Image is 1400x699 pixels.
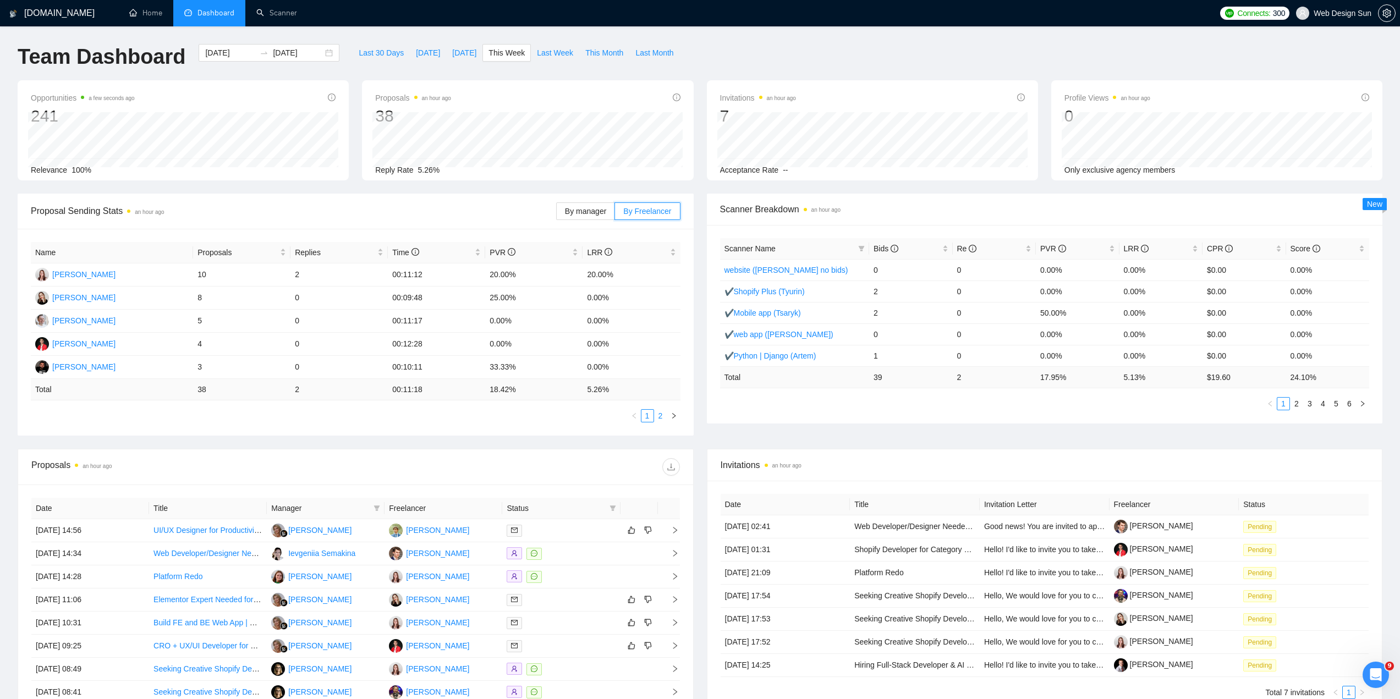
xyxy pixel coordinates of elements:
td: 8 [193,287,290,310]
a: 1 [641,410,654,422]
span: filter [374,505,380,511]
li: Next Page [667,409,680,422]
span: info-circle [1017,93,1025,101]
span: New [1367,200,1382,208]
span: Proposals [375,91,451,104]
span: Pending [1243,613,1276,625]
span: info-circle [1141,245,1149,252]
span: like [628,595,635,604]
div: 7 [720,106,796,126]
span: dislike [644,618,652,627]
div: 241 [31,106,135,126]
img: DS [35,360,49,374]
img: MC [271,593,285,607]
h1: Team Dashboard [18,44,185,70]
span: [DATE] [416,47,440,59]
li: 3 [1303,397,1316,410]
div: [PERSON_NAME] [406,617,469,629]
span: Profile Views [1064,91,1150,104]
span: 300 [1273,7,1285,19]
span: Acceptance Rate [720,166,779,174]
a: [PERSON_NAME] [1114,637,1193,646]
li: Next Page [1356,397,1369,410]
td: 20.00% [485,263,583,287]
span: LRR [587,248,612,257]
div: [PERSON_NAME] [288,617,352,629]
a: AT[PERSON_NAME] [389,641,469,650]
span: Scanner Name [724,244,776,253]
button: dislike [641,616,655,629]
a: 5 [1330,398,1342,410]
span: setting [1379,9,1395,18]
img: gigradar-bm.png [280,599,288,607]
span: Opportunities [31,91,135,104]
button: like [625,593,638,606]
span: filter [858,245,865,252]
a: 4 [1317,398,1329,410]
img: c1rlM94zDiz4umbxy82VIoyh5gfdYSfjqZlQ5k6nxFCVSoeVjJM9O3ib3Vp8ivm6kD [1114,635,1128,649]
span: mail [511,642,518,649]
a: IS[PERSON_NAME] [389,687,469,696]
button: dislike [641,524,655,537]
span: filter [610,505,616,511]
td: 0.00% [583,287,680,310]
span: left [1332,689,1339,696]
span: PVR [1040,244,1066,253]
a: Hiring Full-Stack Developer & AI Development Expert for New HR Solution [854,661,1108,669]
img: NR [271,685,285,699]
li: 1 [641,409,654,422]
button: Last Month [629,44,679,62]
td: 00:11:12 [388,263,485,287]
div: [PERSON_NAME] [52,291,116,304]
a: Pending [1243,661,1281,669]
a: ✔Mobile app (Tsaryk) [724,309,801,317]
li: 4 [1316,397,1330,410]
div: [PERSON_NAME] [406,524,469,536]
div: [PERSON_NAME] [288,524,352,536]
a: JP[PERSON_NAME] [35,269,116,278]
div: [PERSON_NAME] [52,315,116,327]
img: JP [35,268,49,282]
time: an hour ago [422,95,451,101]
iframe: Intercom live chat [1363,662,1389,688]
div: [PERSON_NAME] [288,570,352,582]
div: [PERSON_NAME] [406,547,469,559]
a: Seeking Creative Shopify Developer for Theme and App Development [854,637,1093,646]
div: [PERSON_NAME] [288,593,352,606]
span: Pending [1243,659,1276,672]
a: NR[PERSON_NAME] [271,664,352,673]
img: JP [389,616,403,630]
span: Pending [1243,567,1276,579]
a: [PERSON_NAME] [1114,591,1193,599]
a: MC[PERSON_NAME] [271,618,352,626]
div: [PERSON_NAME] [406,593,469,606]
span: filter [856,240,867,257]
span: Pending [1243,544,1276,556]
input: End date [273,47,323,59]
span: Last Month [635,47,673,59]
span: dislike [644,595,652,604]
button: Last Week [531,44,579,62]
a: AL[PERSON_NAME] [35,293,116,301]
span: user [1299,9,1306,17]
span: Connects: [1237,7,1270,19]
td: 20.00% [583,263,680,287]
span: info-circle [1313,245,1320,252]
a: DS[PERSON_NAME] [35,362,116,371]
td: 0.00% [1286,302,1370,323]
span: Scanner Breakdown [720,202,1370,216]
td: 0 [953,259,1036,280]
a: ✔Shopify Plus (Tyurin) [724,287,805,296]
img: IT [389,524,403,537]
td: 0.00% [1286,259,1370,280]
img: IS [389,685,403,699]
a: Web Developer/Designer Needed for Fishing Marketplace Website/App [854,522,1097,531]
td: 0.00% [1119,280,1203,302]
span: download [663,463,679,471]
img: MC [271,616,285,630]
a: Platform Redo [153,572,202,581]
span: This Week [488,47,525,59]
span: Pending [1243,590,1276,602]
div: Ievgeniia Semakina [288,547,355,559]
img: c1rlM94zDiz4umbxy82VIoyh5gfdYSfjqZlQ5k6nxFCVSoeVjJM9O3ib3Vp8ivm6kD [1114,566,1128,580]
